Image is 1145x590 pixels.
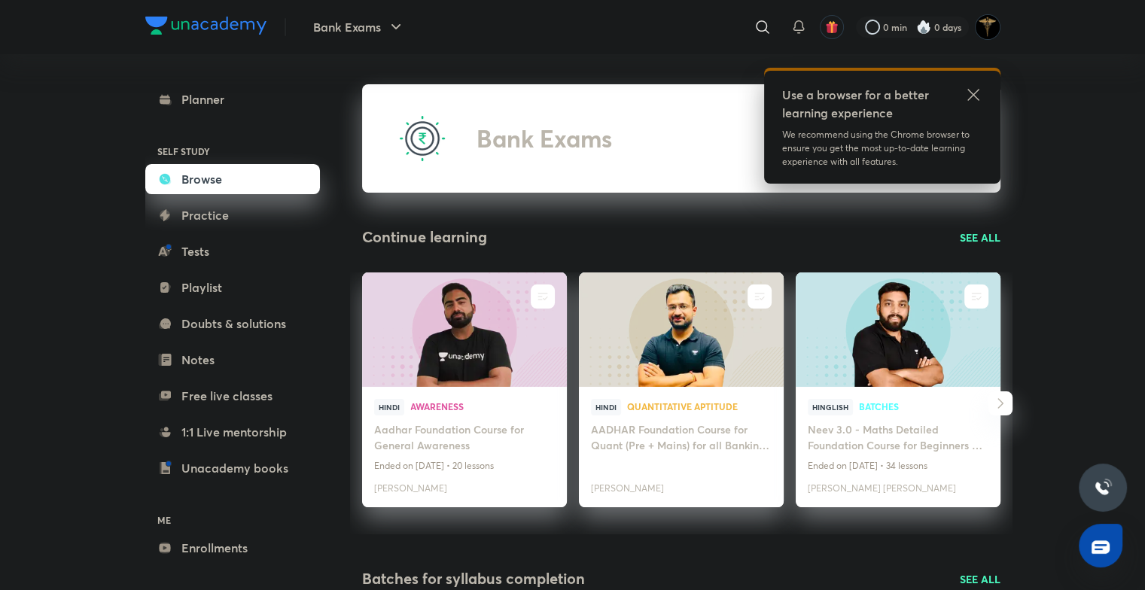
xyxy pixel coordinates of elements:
span: Hindi [374,399,404,415]
a: [PERSON_NAME] [PERSON_NAME] [808,476,988,495]
p: Ended on [DATE] • 20 lessons [374,456,555,476]
a: SEE ALL [960,230,1000,245]
img: new-thumbnail [360,271,568,388]
a: new-thumbnail [362,272,567,387]
img: Company Logo [145,17,266,35]
h6: ME [145,507,320,533]
a: [PERSON_NAME] [374,476,555,495]
h2: Continue learning [362,226,487,248]
img: Bank Exams [398,114,446,163]
a: Aadhar Foundation Course for General Awareness [374,421,555,456]
p: Ended on [DATE] • 34 lessons [808,456,988,476]
a: new-thumbnail [796,272,1000,387]
a: Awareness [410,402,555,412]
a: 1:1 Live mentorship [145,417,320,447]
h5: Use a browser for a better learning experience [782,86,932,122]
a: Practice [145,200,320,230]
span: Awareness [410,402,555,411]
a: [PERSON_NAME] [591,476,772,495]
a: new-thumbnail [579,272,784,387]
img: streak [916,20,931,35]
a: SEE ALL [960,571,1000,587]
a: Tests [145,236,320,266]
button: avatar [820,15,844,39]
span: Hindi [591,399,621,415]
a: Batches [859,402,988,412]
a: Playlist [145,272,320,303]
img: avatar [825,20,839,34]
a: Neev 3.0 - Maths Detailed Foundation Course for Beginners All Banking Exam 2025 [808,421,988,456]
img: new-thumbnail [793,271,1002,388]
img: Aravind [975,14,1000,40]
a: Quantitative Aptitude [627,402,772,412]
a: Notes [145,345,320,375]
h6: SELF STUDY [145,138,320,164]
img: ttu [1094,479,1112,497]
a: Company Logo [145,17,266,38]
a: Browse [145,164,320,194]
a: Unacademy books [145,453,320,483]
a: AADHAR Foundation Course for Quant (Pre + Mains) for all Banking Exams [591,421,772,456]
h2: Batches for syllabus completion [362,567,585,590]
a: Free live classes [145,381,320,411]
a: Planner [145,84,320,114]
img: new-thumbnail [577,271,785,388]
span: Hinglish [808,399,853,415]
span: Batches [859,402,988,411]
button: Bank Exams [304,12,414,42]
h2: Bank Exams [477,124,612,153]
p: We recommend using the Chrome browser to ensure you get the most up-to-date learning experience w... [782,128,982,169]
span: Quantitative Aptitude [627,402,772,411]
a: Doubts & solutions [145,309,320,339]
a: Enrollments [145,533,320,563]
